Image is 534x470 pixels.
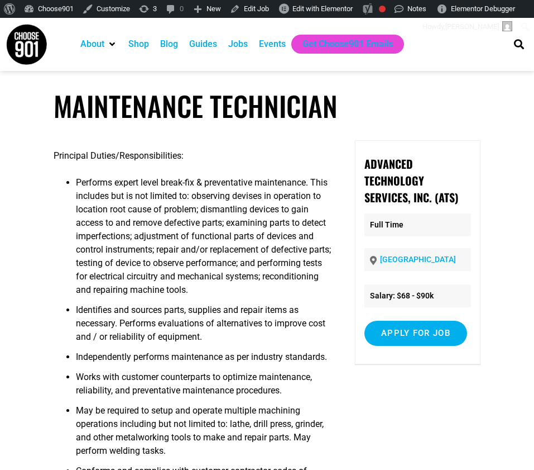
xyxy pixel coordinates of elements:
[228,37,248,51] a: Jobs
[445,22,499,31] span: [PERSON_NAME]
[364,284,471,307] li: Salary: $68 - $90k
[128,37,149,51] a: Shop
[54,149,334,163] p: Principal Duties/Responsibilities:
[76,350,334,371] li: Independently performs maintenance as per industry standards.
[364,213,471,236] p: Full Time
[189,37,217,51] a: Guides
[509,35,528,54] div: Search
[292,4,353,13] span: Edit with Elementor
[302,37,393,51] a: Get Choose901 Emails
[379,6,386,12] div: Focus keyphrase not set
[364,155,459,206] strong: Advanced Technology Services, Inc. (ATS)
[380,255,456,264] a: [GEOGRAPHIC_DATA]
[76,176,334,303] li: Performs expert level break-fix & preventative maintenance. This includes but is not limited to: ...
[76,303,334,350] li: Identifies and sources parts, supplies and repair items as necessary. Performs evaluations of alt...
[364,321,467,346] input: Apply for job
[160,37,178,51] a: Blog
[54,89,481,122] h1: Maintenance Technician
[76,371,334,404] li: Works with customer counterparts to optimize maintenance, reliability, and preventative maintenan...
[80,37,104,51] a: About
[75,35,498,54] nav: Main nav
[418,18,517,36] a: Howdy,
[76,404,334,464] li: May be required to setup and operate multiple machining operations including but not limited to: ...
[259,37,286,51] a: Events
[75,35,123,54] div: About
